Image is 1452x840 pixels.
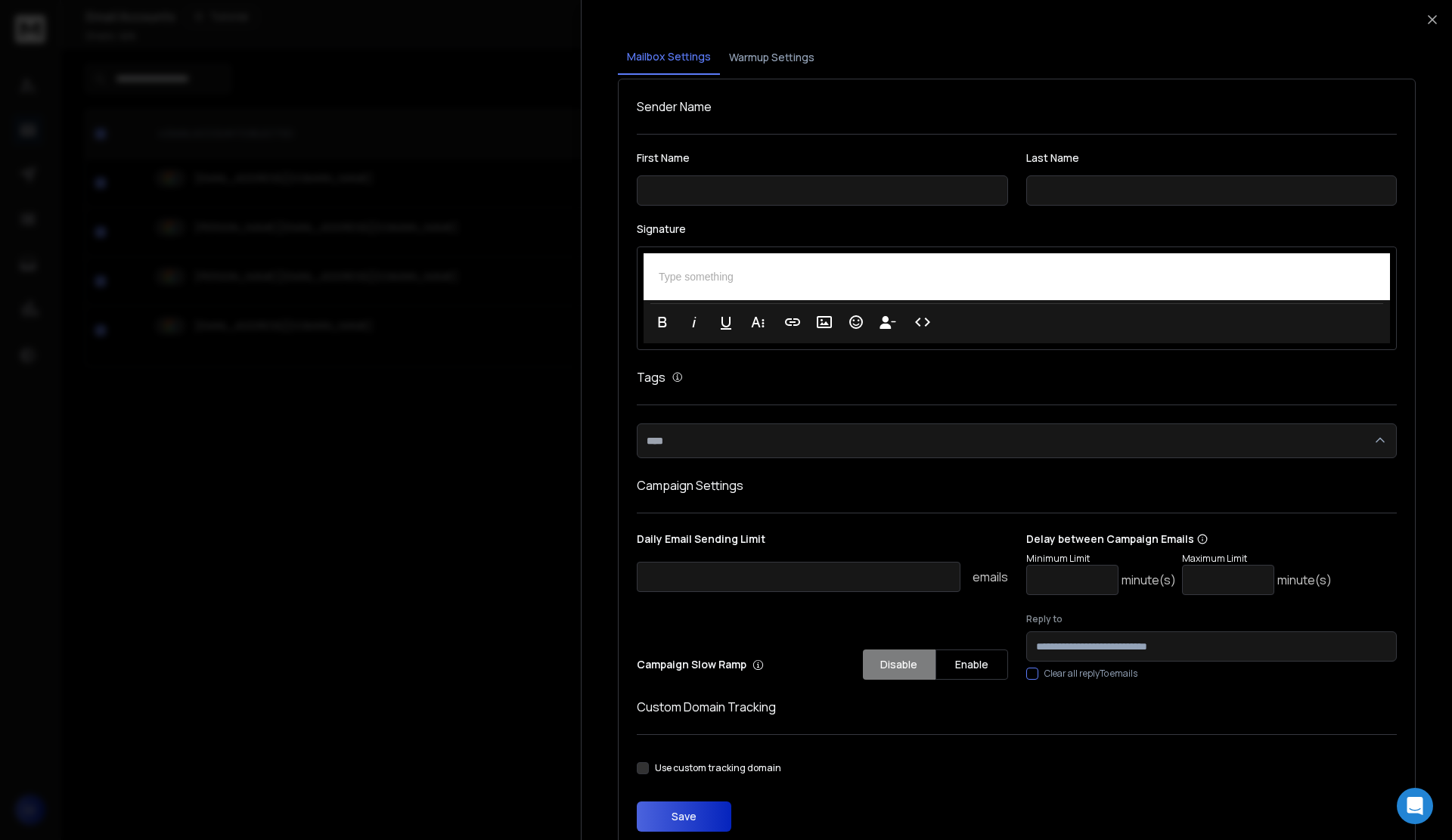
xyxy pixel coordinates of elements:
button: Warmup Settings [720,41,824,74]
label: Last Name [1026,153,1398,163]
p: Campaign Slow Ramp [637,657,764,672]
p: minute(s) [1122,571,1176,589]
p: Minimum Limit [1026,553,1176,565]
p: emails [973,568,1008,586]
label: Use custom tracking domain [655,762,781,774]
button: Underline (Ctrl+U) [712,307,740,337]
h1: Tags [637,368,665,386]
label: Clear all replyTo emails [1044,668,1137,680]
button: Emoticons [842,307,870,337]
button: Insert Link (Ctrl+K) [778,307,807,337]
button: Italic (Ctrl+I) [680,307,709,337]
h1: Campaign Settings [637,476,1397,494]
p: Delay between Campaign Emails [1026,532,1332,547]
p: Daily Email Sending Limit [637,532,1008,553]
button: More Text [743,307,772,337]
h1: Custom Domain Tracking [637,698,1397,716]
label: Signature [637,224,1397,234]
button: Bold (Ctrl+B) [648,307,677,337]
p: minute(s) [1277,571,1332,589]
button: Mailbox Settings [618,40,720,75]
button: Disable [863,649,935,680]
button: Save [637,801,731,832]
button: Insert Image (Ctrl+P) [810,307,839,337]
div: Open Intercom Messenger [1397,788,1433,824]
button: Insert Unsubscribe Link [873,307,902,337]
button: Enable [935,649,1008,680]
h1: Sender Name [637,98,1397,116]
label: First Name [637,153,1008,163]
p: Maximum Limit [1182,553,1332,565]
button: Code View [908,307,937,337]
label: Reply to [1026,613,1398,625]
